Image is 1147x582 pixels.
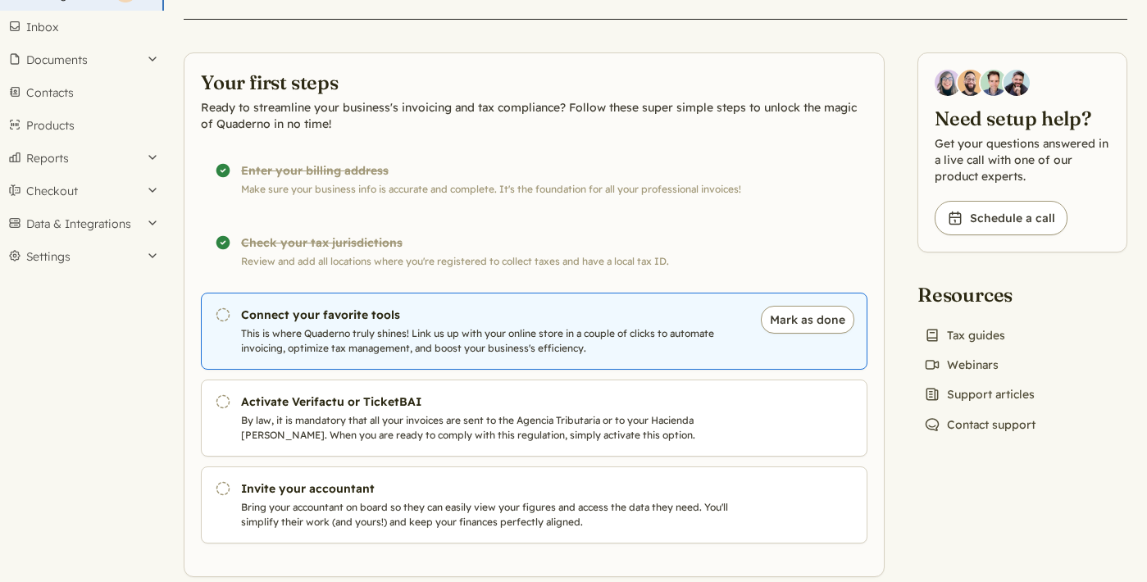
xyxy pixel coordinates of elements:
a: Webinars [917,353,1005,376]
h3: Activate Verifactu or TicketBAI [241,393,744,410]
a: Contact support [917,413,1042,436]
a: Tax guides [917,324,1012,347]
img: Jairo Fumero, Account Executive at Quaderno [958,70,984,96]
img: Ivo Oltmans, Business Developer at Quaderno [981,70,1007,96]
h2: Need setup help? [935,106,1110,132]
img: Diana Carrasco, Account Executive at Quaderno [935,70,961,96]
p: By law, it is mandatory that all your invoices are sent to the Agencia Tributaria or to your Haci... [241,413,744,443]
h3: Connect your favorite tools [241,307,744,323]
h3: Invite your accountant [241,480,744,497]
p: Bring your accountant on board so they can easily view your figures and access the data they need... [241,500,744,530]
a: Activate Verifactu or TicketBAI By law, it is mandatory that all your invoices are sent to the Ag... [201,380,867,457]
h2: Resources [917,282,1042,308]
a: Schedule a call [935,201,1067,235]
a: Connect your favorite tools This is where Quaderno truly shines! Link us up with your online stor... [201,293,867,370]
p: Get your questions answered in a live call with one of our product experts. [935,135,1110,184]
a: Support articles [917,383,1041,406]
button: Mark as done [761,306,854,334]
p: This is where Quaderno truly shines! Link us up with your online store in a couple of clicks to a... [241,326,744,356]
h2: Your first steps [201,70,867,96]
a: Invite your accountant Bring your accountant on board so they can easily view your figures and ac... [201,466,867,543]
p: Ready to streamline your business's invoicing and tax compliance? Follow these super simple steps... [201,99,867,132]
img: Javier Rubio, DevRel at Quaderno [1004,70,1030,96]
